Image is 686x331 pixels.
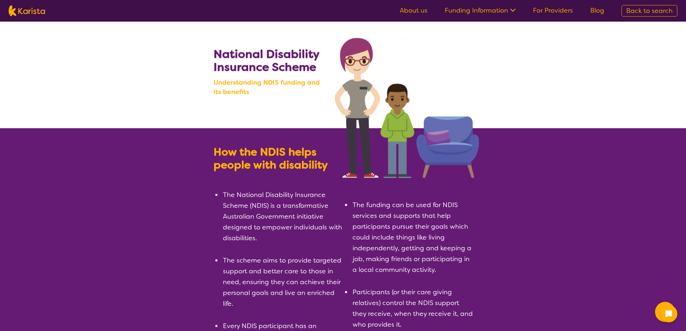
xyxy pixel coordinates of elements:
[222,255,343,309] li: The scheme aims to provide targeted support and better care to those in need, ensuring they can a...
[622,5,677,17] a: Back to search
[400,6,427,15] a: About us
[533,6,573,15] a: For Providers
[626,6,673,15] span: Back to search
[214,145,328,172] b: How the NDIS helps people with disability
[352,200,473,275] li: The funding can be used for NDIS services and supports that help participants pursue their goals ...
[335,38,479,178] img: Search NDIS services with Karista
[214,46,319,75] b: National Disability Insurance Scheme
[222,189,343,243] li: The National Disability Insurance Scheme (NDIS) is a transformative Australian Government initiat...
[590,6,604,15] a: Blog
[9,5,45,16] img: Karista logo
[352,287,473,330] li: Participants (or their care giving relatives) control the NDIS support they receive, when they re...
[655,302,675,322] button: Channel Menu
[214,78,328,97] b: Understanding NDIS funding and its benefits
[445,6,516,15] a: Funding Information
